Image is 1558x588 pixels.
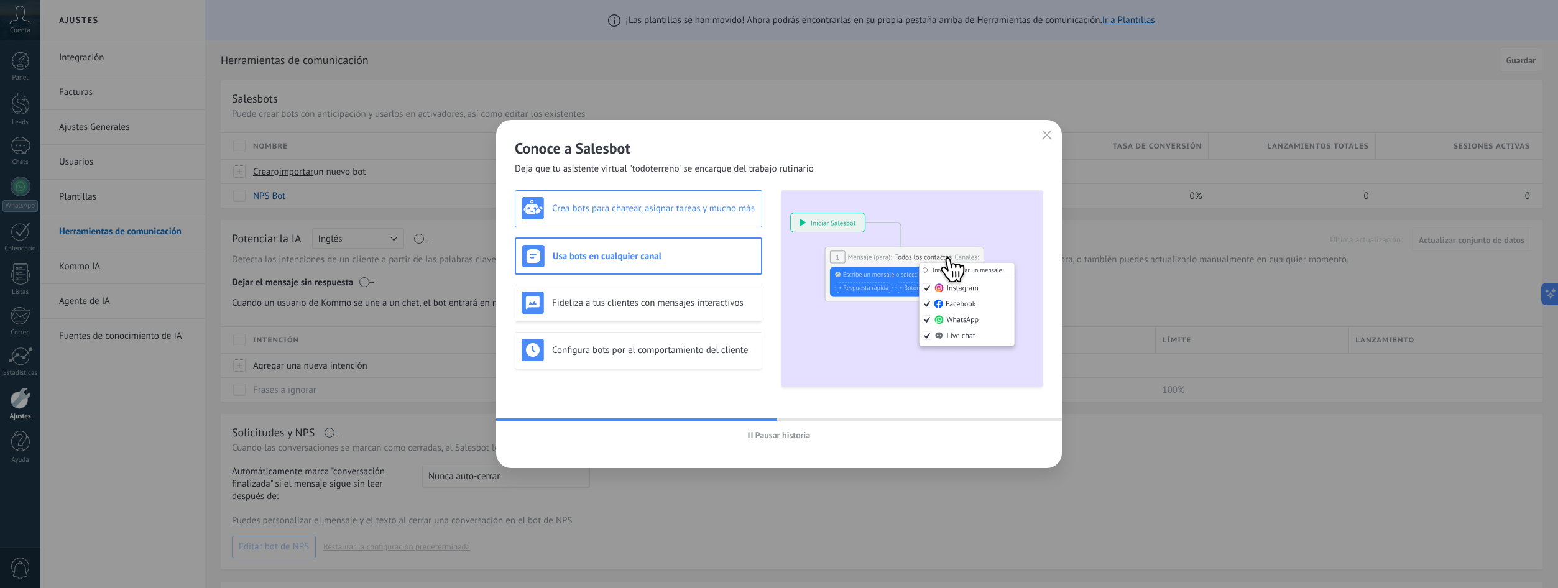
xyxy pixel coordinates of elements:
[553,250,755,262] h3: Usa bots en cualquier canal
[755,431,811,439] span: Pausar historia
[742,426,816,444] button: Pausar historia
[515,139,1043,158] h2: Conoce a Salesbot
[515,163,814,175] span: Deja que tu asistente virtual "todoterreno" se encargue del trabajo rutinario
[552,344,755,356] h3: Configura bots por el comportamiento del cliente
[552,203,755,214] h3: Crea bots para chatear, asignar tareas y mucho más
[552,297,755,309] h3: Fideliza a tus clientes con mensajes interactivos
